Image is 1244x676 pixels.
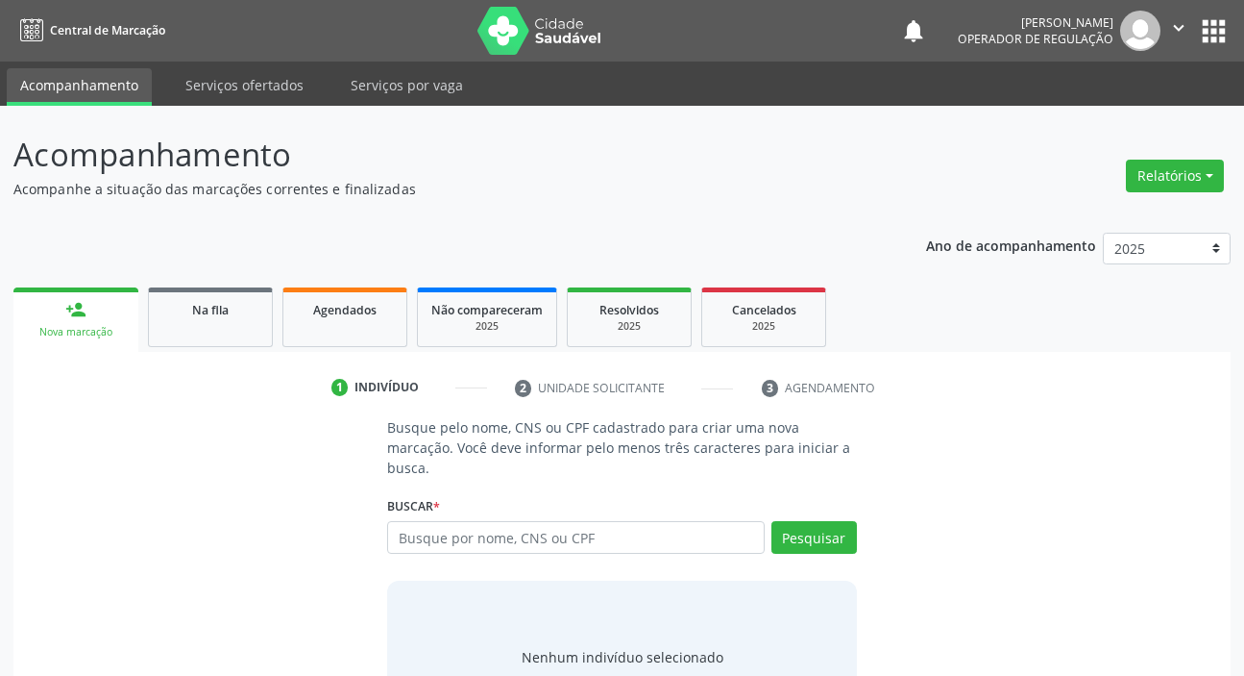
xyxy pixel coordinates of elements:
div: 2025 [581,319,677,334]
input: Busque por nome, CNS ou CPF [387,521,764,554]
img: img [1120,11,1160,51]
span: Central de Marcação [50,22,165,38]
div: Nova marcação [27,325,125,339]
span: Resolvidos [599,302,659,318]
button: Relatórios [1126,160,1224,192]
button: notifications [900,17,927,44]
button:  [1160,11,1197,51]
button: apps [1197,14,1231,48]
div: person_add [65,299,86,320]
div: 2025 [431,319,543,334]
a: Central de Marcação [13,14,165,46]
i:  [1168,17,1189,38]
div: Nenhum indivíduo selecionado [522,647,723,667]
span: Operador de regulação [958,31,1113,47]
span: Agendados [313,302,377,318]
div: 1 [331,379,349,396]
p: Acompanhamento [13,131,866,179]
p: Acompanhe a situação das marcações correntes e finalizadas [13,179,866,199]
a: Acompanhamento [7,68,152,106]
p: Busque pelo nome, CNS ou CPF cadastrado para criar uma nova marcação. Você deve informar pelo men... [387,417,856,478]
span: Cancelados [732,302,796,318]
div: Indivíduo [354,379,419,396]
a: Serviços ofertados [172,68,317,102]
span: Não compareceram [431,302,543,318]
label: Buscar [387,491,440,521]
div: 2025 [716,319,812,334]
button: Pesquisar [771,521,857,554]
p: Ano de acompanhamento [926,233,1096,257]
div: [PERSON_NAME] [958,14,1113,31]
span: Na fila [192,302,229,318]
a: Serviços por vaga [337,68,476,102]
